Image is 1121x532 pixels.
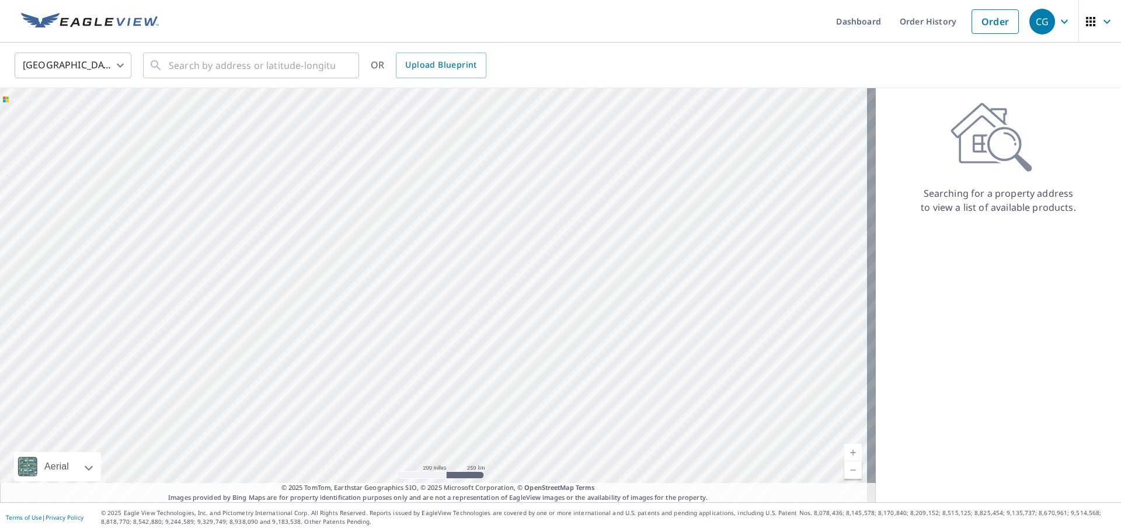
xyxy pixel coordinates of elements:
input: Search by address or latitude-longitude [169,49,335,82]
img: EV Logo [21,13,159,30]
a: OpenStreetMap [524,483,573,492]
a: Terms of Use [6,513,42,521]
a: Terms [576,483,595,492]
div: Aerial [14,452,101,481]
span: Upload Blueprint [405,58,476,72]
a: Order [972,9,1019,34]
a: Current Level 5, Zoom Out [844,461,862,479]
div: CG [1029,9,1055,34]
p: | [6,514,83,521]
span: © 2025 TomTom, Earthstar Geographics SIO, © 2025 Microsoft Corporation, © [281,483,595,493]
div: OR [371,53,486,78]
a: Current Level 5, Zoom In [844,444,862,461]
a: Privacy Policy [46,513,83,521]
a: Upload Blueprint [396,53,486,78]
p: Searching for a property address to view a list of available products. [920,186,1077,214]
div: [GEOGRAPHIC_DATA] [15,49,131,82]
p: © 2025 Eagle View Technologies, Inc. and Pictometry International Corp. All Rights Reserved. Repo... [101,509,1115,526]
div: Aerial [41,452,72,481]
